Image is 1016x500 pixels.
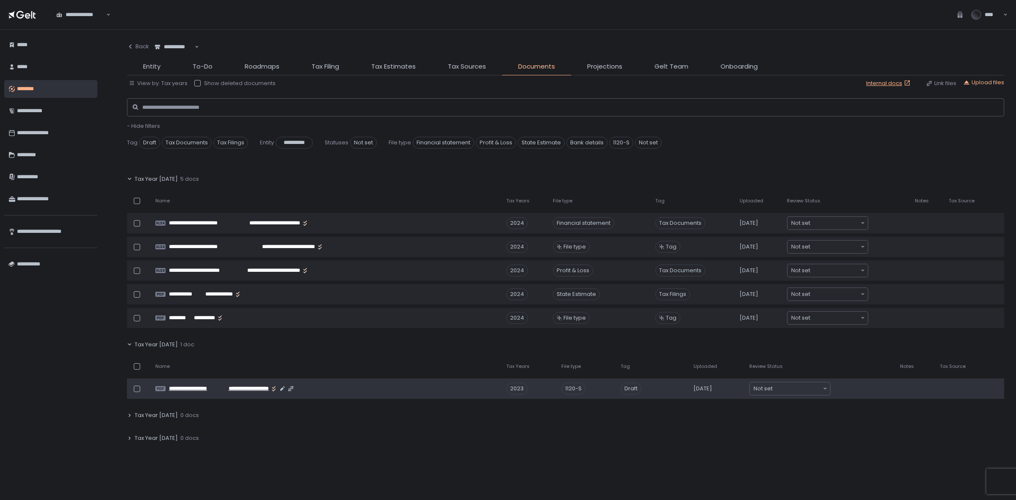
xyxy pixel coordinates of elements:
[413,137,474,149] span: Financial statement
[371,62,416,72] span: Tax Estimates
[749,363,783,370] span: Review Status
[810,243,860,251] input: Search for option
[963,79,1004,86] button: Upload files
[155,198,170,204] span: Name
[561,363,581,370] span: File type
[810,219,860,227] input: Search for option
[750,382,830,395] div: Search for option
[129,80,188,87] button: View by: Tax years
[666,314,676,322] span: Tag
[810,290,860,298] input: Search for option
[655,288,690,300] span: Tax Filings
[51,6,110,23] div: Search for option
[135,341,178,348] span: Tax Year [DATE]
[518,137,565,149] span: State Estimate
[476,137,516,149] span: Profit & Loss
[810,266,860,275] input: Search for option
[791,266,810,275] span: Not set
[740,290,758,298] span: [DATE]
[740,219,758,227] span: [DATE]
[940,363,966,370] span: Tax Source
[127,43,149,50] div: Back
[787,240,868,253] div: Search for option
[506,217,528,229] div: 2024
[325,139,348,146] span: Statuses
[791,219,810,227] span: Not set
[162,137,212,149] span: Tax Documents
[518,62,555,72] span: Documents
[740,314,758,322] span: [DATE]
[553,288,600,300] div: State Estimate
[448,62,486,72] span: Tax Sources
[621,383,641,395] span: Draft
[666,243,676,251] span: Tag
[635,137,662,149] span: Not set
[563,314,586,322] span: File type
[787,264,868,277] div: Search for option
[180,175,199,183] span: 5 docs
[180,412,199,419] span: 0 docs
[655,217,705,229] span: Tax Documents
[127,38,149,55] button: Back
[810,314,860,322] input: Search for option
[193,43,194,51] input: Search for option
[245,62,279,72] span: Roadmaps
[915,198,929,204] span: Notes
[654,62,688,72] span: Gelt Team
[866,80,912,87] a: Internal docs
[563,243,586,251] span: File type
[787,198,820,204] span: Review Status
[949,198,975,204] span: Tax Source
[566,137,607,149] span: Bank details
[740,243,758,251] span: [DATE]
[553,217,614,229] div: Financial statement
[350,137,377,149] span: Not set
[193,62,213,72] span: To-Do
[693,385,712,392] span: [DATE]
[655,265,705,276] span: Tax Documents
[135,434,178,442] span: Tax Year [DATE]
[561,383,585,395] div: 1120-S
[260,139,274,146] span: Entity
[127,122,160,130] button: - Hide filters
[721,62,758,72] span: Onboarding
[155,363,170,370] span: Name
[740,198,763,204] span: Uploaded
[180,341,194,348] span: 1 doc
[791,314,810,322] span: Not set
[127,139,138,146] span: Tag
[621,363,630,370] span: Tag
[506,198,530,204] span: Tax Years
[506,241,528,253] div: 2024
[754,384,773,393] span: Not set
[506,363,530,370] span: Tax Years
[740,267,758,274] span: [DATE]
[143,62,160,72] span: Entity
[609,137,633,149] span: 1120-S
[587,62,622,72] span: Projections
[787,312,868,324] div: Search for option
[791,290,810,298] span: Not set
[506,383,527,395] div: 2023
[180,434,199,442] span: 0 docs
[506,288,528,300] div: 2024
[787,217,868,229] div: Search for option
[135,412,178,419] span: Tax Year [DATE]
[655,198,665,204] span: Tag
[553,265,593,276] div: Profit & Loss
[926,80,956,87] button: Link files
[213,137,248,149] span: Tax Filings
[506,265,528,276] div: 2024
[900,363,914,370] span: Notes
[139,137,160,149] span: Draft
[149,38,199,56] div: Search for option
[791,243,810,251] span: Not set
[553,198,572,204] span: File type
[693,363,717,370] span: Uploaded
[135,175,178,183] span: Tax Year [DATE]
